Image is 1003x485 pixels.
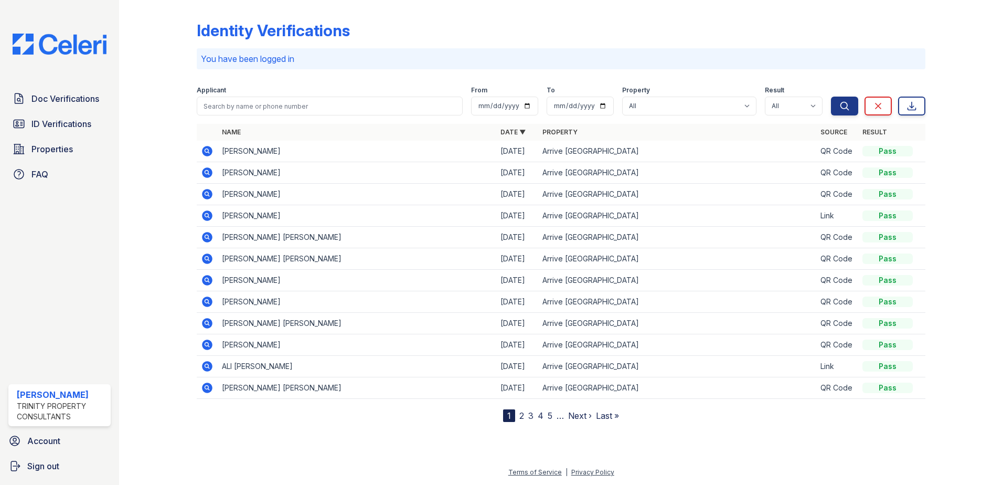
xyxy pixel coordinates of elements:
[218,291,496,313] td: [PERSON_NAME]
[496,377,538,399] td: [DATE]
[622,86,650,94] label: Property
[862,167,913,178] div: Pass
[496,291,538,313] td: [DATE]
[496,205,538,227] td: [DATE]
[218,334,496,356] td: [PERSON_NAME]
[496,356,538,377] td: [DATE]
[816,205,858,227] td: Link
[508,468,562,476] a: Terms of Service
[816,313,858,334] td: QR Code
[538,356,817,377] td: Arrive [GEOGRAPHIC_DATA]
[503,409,515,422] div: 1
[197,97,463,115] input: Search by name or phone number
[496,184,538,205] td: [DATE]
[862,340,913,350] div: Pass
[496,141,538,162] td: [DATE]
[816,162,858,184] td: QR Code
[218,162,496,184] td: [PERSON_NAME]
[862,232,913,242] div: Pass
[816,356,858,377] td: Link
[862,383,913,393] div: Pass
[862,210,913,221] div: Pass
[862,254,913,264] div: Pass
[959,443,993,475] iframe: chat widget
[197,21,350,40] div: Identity Verifications
[8,88,111,109] a: Doc Verifications
[538,248,817,270] td: Arrive [GEOGRAPHIC_DATA]
[538,141,817,162] td: Arrive [GEOGRAPHIC_DATA]
[31,118,91,130] span: ID Verifications
[596,410,619,421] a: Last »
[816,291,858,313] td: QR Code
[197,86,226,94] label: Applicant
[471,86,487,94] label: From
[557,409,564,422] span: …
[862,146,913,156] div: Pass
[528,410,533,421] a: 3
[816,248,858,270] td: QR Code
[218,205,496,227] td: [PERSON_NAME]
[496,270,538,291] td: [DATE]
[816,377,858,399] td: QR Code
[862,128,887,136] a: Result
[222,128,241,136] a: Name
[4,456,115,477] a: Sign out
[862,297,913,307] div: Pass
[496,248,538,270] td: [DATE]
[538,410,543,421] a: 4
[8,113,111,134] a: ID Verifications
[218,356,496,377] td: ALI [PERSON_NAME]
[496,162,538,184] td: [DATE]
[8,139,111,160] a: Properties
[565,468,568,476] div: |
[27,460,59,472] span: Sign out
[538,291,817,313] td: Arrive [GEOGRAPHIC_DATA]
[765,86,784,94] label: Result
[816,184,858,205] td: QR Code
[862,361,913,372] div: Pass
[538,334,817,356] td: Arrive [GEOGRAPHIC_DATA]
[201,52,921,65] p: You have been logged in
[500,128,526,136] a: Date ▼
[496,227,538,248] td: [DATE]
[31,168,48,181] span: FAQ
[4,430,115,451] a: Account
[538,205,817,227] td: Arrive [GEOGRAPHIC_DATA]
[816,334,858,356] td: QR Code
[548,410,552,421] a: 5
[218,313,496,334] td: [PERSON_NAME] [PERSON_NAME]
[547,86,555,94] label: To
[862,318,913,329] div: Pass
[816,270,858,291] td: QR Code
[519,410,524,421] a: 2
[862,189,913,199] div: Pass
[27,435,60,447] span: Account
[816,141,858,162] td: QR Code
[816,227,858,248] td: QR Code
[218,141,496,162] td: [PERSON_NAME]
[17,388,106,401] div: [PERSON_NAME]
[218,227,496,248] td: [PERSON_NAME] [PERSON_NAME]
[218,184,496,205] td: [PERSON_NAME]
[538,184,817,205] td: Arrive [GEOGRAPHIC_DATA]
[571,468,614,476] a: Privacy Policy
[538,227,817,248] td: Arrive [GEOGRAPHIC_DATA]
[542,128,578,136] a: Property
[538,377,817,399] td: Arrive [GEOGRAPHIC_DATA]
[820,128,847,136] a: Source
[496,313,538,334] td: [DATE]
[496,334,538,356] td: [DATE]
[862,275,913,286] div: Pass
[568,410,592,421] a: Next ›
[538,162,817,184] td: Arrive [GEOGRAPHIC_DATA]
[218,270,496,291] td: [PERSON_NAME]
[218,377,496,399] td: [PERSON_NAME] [PERSON_NAME]
[31,143,73,155] span: Properties
[218,248,496,270] td: [PERSON_NAME] [PERSON_NAME]
[17,401,106,422] div: Trinity Property Consultants
[4,34,115,55] img: CE_Logo_Blue-a8612792a0a2168367f1c8372b55b34899dd931a85d93a1a3d3e32e68fde9ad4.png
[8,164,111,185] a: FAQ
[31,92,99,105] span: Doc Verifications
[538,313,817,334] td: Arrive [GEOGRAPHIC_DATA]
